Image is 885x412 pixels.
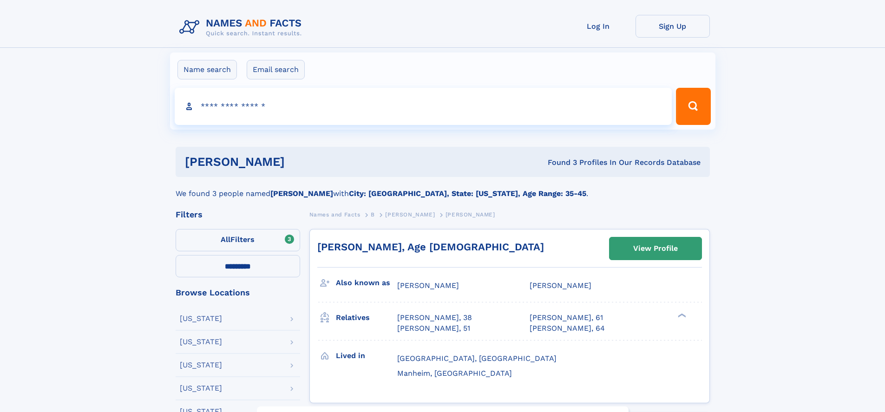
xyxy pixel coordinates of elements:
[397,323,470,334] a: [PERSON_NAME], 51
[185,156,416,168] h1: [PERSON_NAME]
[247,60,305,79] label: Email search
[385,211,435,218] span: [PERSON_NAME]
[397,313,472,323] a: [PERSON_NAME], 38
[416,157,701,168] div: Found 3 Profiles In Our Records Database
[175,88,672,125] input: search input
[176,288,300,297] div: Browse Locations
[676,88,710,125] button: Search Button
[180,338,222,346] div: [US_STATE]
[530,323,605,334] a: [PERSON_NAME], 64
[397,369,512,378] span: Manheim, [GEOGRAPHIC_DATA]
[349,189,586,198] b: City: [GEOGRAPHIC_DATA], State: [US_STATE], Age Range: 35-45
[317,241,544,253] a: [PERSON_NAME], Age [DEMOGRAPHIC_DATA]
[180,361,222,369] div: [US_STATE]
[176,210,300,219] div: Filters
[446,211,495,218] span: [PERSON_NAME]
[270,189,333,198] b: [PERSON_NAME]
[610,237,701,260] a: View Profile
[180,315,222,322] div: [US_STATE]
[530,281,591,290] span: [PERSON_NAME]
[336,310,397,326] h3: Relatives
[176,177,710,199] div: We found 3 people named with .
[371,211,375,218] span: B
[176,15,309,40] img: Logo Names and Facts
[371,209,375,220] a: B
[530,313,603,323] a: [PERSON_NAME], 61
[336,348,397,364] h3: Lived in
[561,15,636,38] a: Log In
[675,313,687,319] div: ❯
[221,235,230,244] span: All
[633,238,678,259] div: View Profile
[180,385,222,392] div: [US_STATE]
[385,209,435,220] a: [PERSON_NAME]
[176,229,300,251] label: Filters
[397,354,557,363] span: [GEOGRAPHIC_DATA], [GEOGRAPHIC_DATA]
[636,15,710,38] a: Sign Up
[336,275,397,291] h3: Also known as
[177,60,237,79] label: Name search
[309,209,361,220] a: Names and Facts
[397,281,459,290] span: [PERSON_NAME]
